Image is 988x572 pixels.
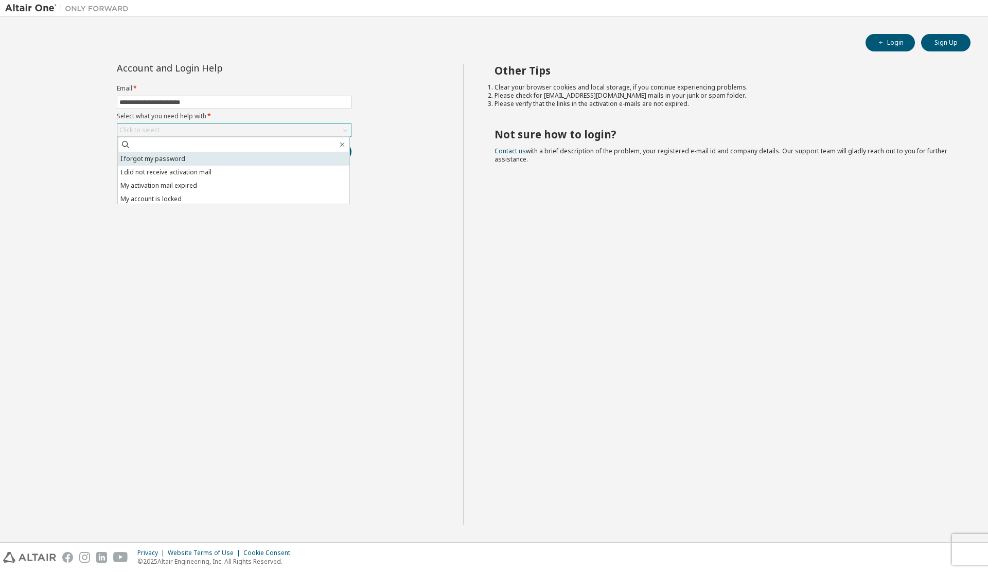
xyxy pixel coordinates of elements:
img: facebook.svg [62,552,73,563]
a: Contact us [495,147,526,155]
img: youtube.svg [113,552,128,563]
span: with a brief description of the problem, your registered e-mail id and company details. Our suppo... [495,147,947,164]
img: Altair One [5,3,134,13]
img: linkedin.svg [96,552,107,563]
button: Sign Up [921,34,971,51]
li: Clear your browser cookies and local storage, if you continue experiencing problems. [495,83,952,92]
label: Select what you need help with [117,112,351,120]
button: Login [866,34,915,51]
div: Website Terms of Use [168,549,243,557]
div: Click to select [117,124,351,136]
div: Click to select [119,126,160,134]
label: Email [117,84,351,93]
p: © 2025 Altair Engineering, Inc. All Rights Reserved. [137,557,296,566]
li: I forgot my password [118,152,349,166]
h2: Not sure how to login? [495,128,952,141]
img: instagram.svg [79,552,90,563]
img: altair_logo.svg [3,552,56,563]
h2: Other Tips [495,64,952,77]
li: Please verify that the links in the activation e-mails are not expired. [495,100,952,108]
div: Account and Login Help [117,64,305,72]
div: Privacy [137,549,168,557]
div: Cookie Consent [243,549,296,557]
li: Please check for [EMAIL_ADDRESS][DOMAIN_NAME] mails in your junk or spam folder. [495,92,952,100]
